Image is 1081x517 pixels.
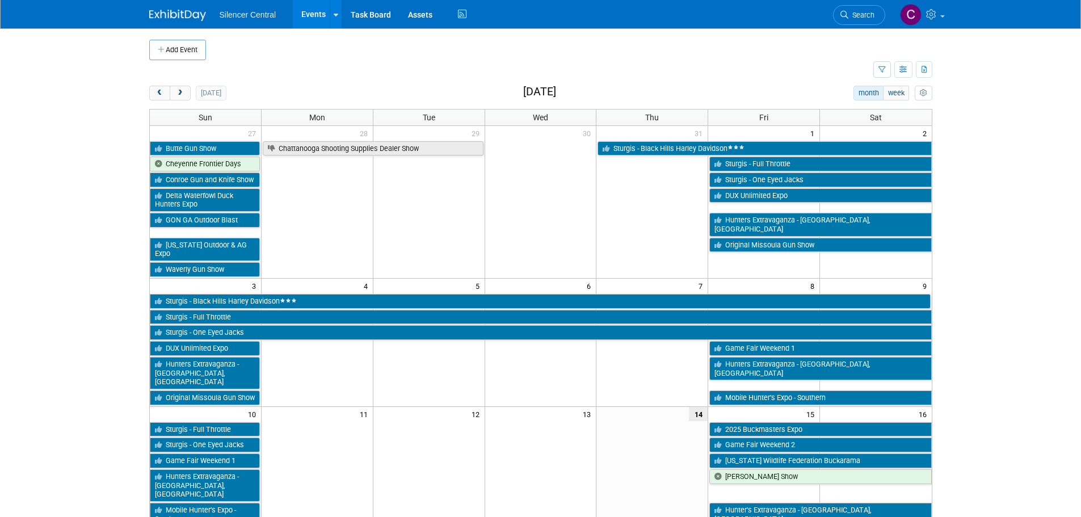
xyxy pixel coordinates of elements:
a: Game Fair Weekend 1 [709,341,931,356]
span: Thu [645,113,659,122]
a: Hunters Extravaganza - [GEOGRAPHIC_DATA], [GEOGRAPHIC_DATA] [709,213,931,236]
span: 3 [251,279,261,293]
button: [DATE] [196,86,226,100]
a: [US_STATE] Outdoor & AG Expo [150,238,260,261]
a: Mobile Hunter’s Expo - Southern [709,390,931,405]
span: 28 [359,126,373,140]
span: 16 [918,407,932,421]
a: Sturgis - Black Hills Harley Davidson [150,294,931,309]
span: Silencer Central [220,10,276,19]
span: 7 [697,279,708,293]
button: prev [149,86,170,100]
a: DUX Unlimited Expo [150,341,260,356]
button: next [170,86,191,100]
span: Sun [199,113,212,122]
a: Game Fair Weekend 1 [150,453,260,468]
a: Sturgis - Full Throttle [150,310,932,325]
span: 1 [809,126,819,140]
span: 4 [363,279,373,293]
a: Sturgis - One Eyed Jacks [150,325,932,340]
span: Wed [533,113,548,122]
span: 5 [474,279,485,293]
a: [US_STATE] Wildlife Federation Buckarama [709,453,931,468]
span: Fri [759,113,768,122]
button: week [883,86,909,100]
button: Add Event [149,40,206,60]
span: Tue [423,113,435,122]
img: Cade Cox [900,4,922,26]
a: GON GA Outdoor Blast [150,213,260,228]
a: Sturgis - Full Throttle [150,422,260,437]
i: Personalize Calendar [920,90,927,97]
span: 9 [922,279,932,293]
a: Sturgis - One Eyed Jacks [150,438,260,452]
a: Hunters Extravaganza - [GEOGRAPHIC_DATA], [GEOGRAPHIC_DATA] [150,357,260,389]
span: Mon [309,113,325,122]
span: 27 [247,126,261,140]
span: 6 [586,279,596,293]
span: Search [848,11,874,19]
a: Hunters Extravaganza - [GEOGRAPHIC_DATA], [GEOGRAPHIC_DATA] [709,357,931,380]
span: 10 [247,407,261,421]
a: Original Missoula Gun Show [709,238,931,253]
span: 8 [809,279,819,293]
a: Search [833,5,885,25]
span: 15 [805,407,819,421]
a: 2025 Buckmasters Expo [709,422,931,437]
a: Hunters Extravaganza - [GEOGRAPHIC_DATA], [GEOGRAPHIC_DATA] [150,469,260,502]
a: Sturgis - Black Hills Harley Davidson [598,141,931,156]
a: Cheyenne Frontier Days [150,157,260,171]
span: 14 [689,407,708,421]
span: 13 [582,407,596,421]
button: month [853,86,884,100]
a: DUX Unlimited Expo [709,188,931,203]
a: Conroe Gun and Knife Show [150,173,260,187]
a: Waverly Gun Show [150,262,260,277]
span: 31 [693,126,708,140]
span: 30 [582,126,596,140]
h2: [DATE] [523,86,556,98]
a: Chattanooga Shooting Supplies Dealer Show [263,141,483,156]
img: ExhibitDay [149,10,206,21]
a: Game Fair Weekend 2 [709,438,931,452]
span: Sat [870,113,882,122]
a: Original Missoula Gun Show [150,390,260,405]
a: Butte Gun Show [150,141,260,156]
a: Sturgis - One Eyed Jacks [709,173,931,187]
span: 11 [359,407,373,421]
span: 12 [470,407,485,421]
a: [PERSON_NAME] Show [709,469,931,484]
span: 29 [470,126,485,140]
span: 2 [922,126,932,140]
button: myCustomButton [915,86,932,100]
a: Delta Waterfowl Duck Hunters Expo [150,188,260,212]
a: Sturgis - Full Throttle [709,157,931,171]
